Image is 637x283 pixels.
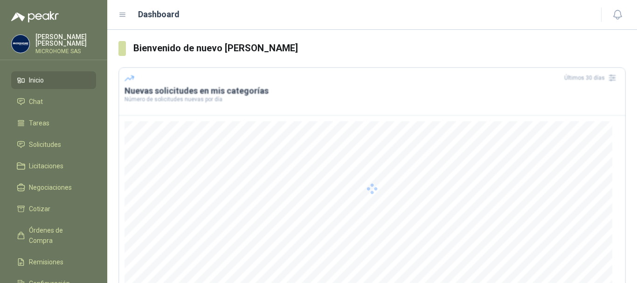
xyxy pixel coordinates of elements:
[35,48,96,54] p: MICROHOME SAS
[11,114,96,132] a: Tareas
[29,182,72,193] span: Negociaciones
[29,139,61,150] span: Solicitudes
[29,204,50,214] span: Cotizar
[138,8,180,21] h1: Dashboard
[11,253,96,271] a: Remisiones
[11,71,96,89] a: Inicio
[29,75,44,85] span: Inicio
[133,41,626,55] h3: Bienvenido de nuevo [PERSON_NAME]
[29,161,63,171] span: Licitaciones
[11,179,96,196] a: Negociaciones
[35,34,96,47] p: [PERSON_NAME] [PERSON_NAME]
[11,93,96,110] a: Chat
[12,35,29,53] img: Company Logo
[11,157,96,175] a: Licitaciones
[11,11,59,22] img: Logo peakr
[29,225,87,246] span: Órdenes de Compra
[11,221,96,249] a: Órdenes de Compra
[11,200,96,218] a: Cotizar
[29,97,43,107] span: Chat
[29,118,49,128] span: Tareas
[11,136,96,153] a: Solicitudes
[29,257,63,267] span: Remisiones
